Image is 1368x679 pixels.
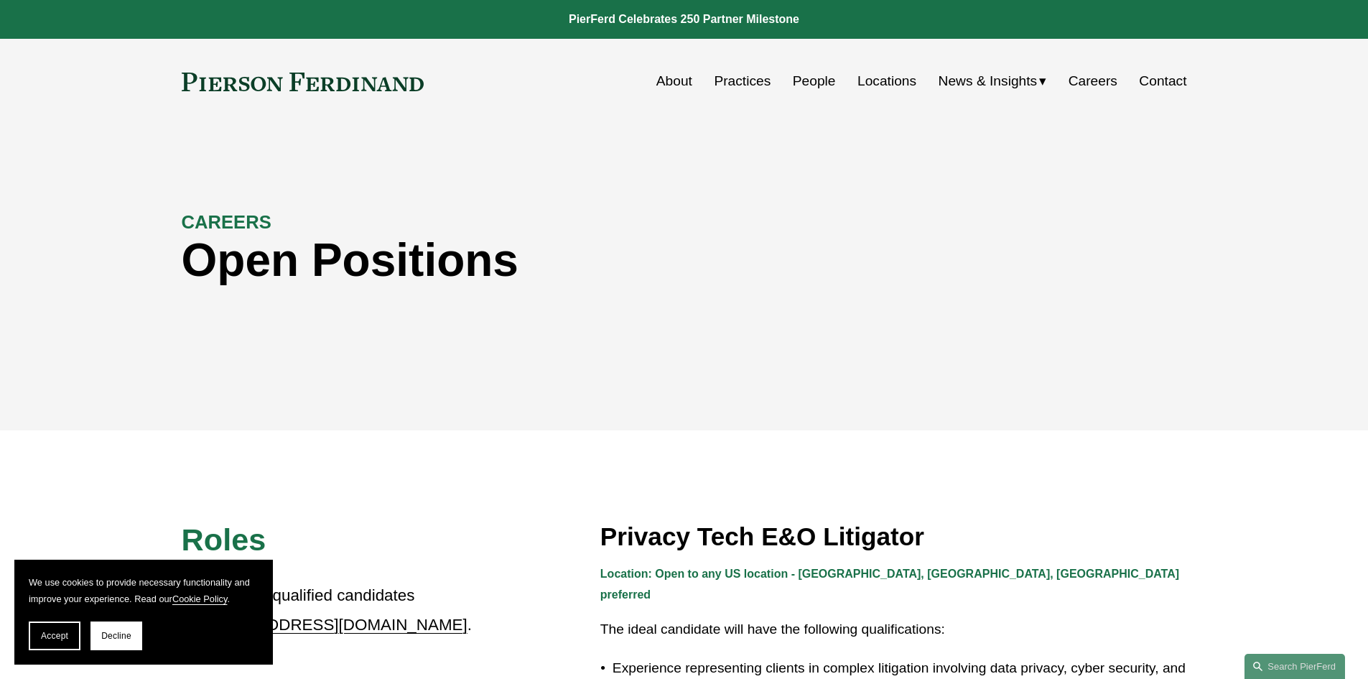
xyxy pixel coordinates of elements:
[1244,654,1345,679] a: Search this site
[101,631,131,641] span: Decline
[939,69,1038,94] span: News & Insights
[600,521,1187,553] h3: Privacy Tech E&O Litigator
[195,616,467,634] a: [EMAIL_ADDRESS][DOMAIN_NAME]
[182,522,266,557] span: Roles
[600,617,1187,642] p: The ideal candidate will have the following qualifications:
[793,68,836,95] a: People
[172,593,228,604] a: Cookie Policy
[600,568,1183,601] strong: Location: Open to any US location - [GEOGRAPHIC_DATA], [GEOGRAPHIC_DATA], [GEOGRAPHIC_DATA] prefe...
[14,560,273,665] section: Cookie banner
[656,68,692,95] a: About
[182,212,271,232] strong: CAREERS
[939,68,1047,95] a: folder dropdown
[1139,68,1186,95] a: Contact
[41,631,68,641] span: Accept
[857,68,916,95] a: Locations
[182,581,475,639] p: Please refer qualified candidates to .
[714,68,771,95] a: Practices
[29,622,80,650] button: Accept
[182,234,936,287] h1: Open Positions
[1069,68,1117,95] a: Careers
[90,622,142,650] button: Decline
[29,574,259,607] p: We use cookies to provide necessary functionality and improve your experience. Read our .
